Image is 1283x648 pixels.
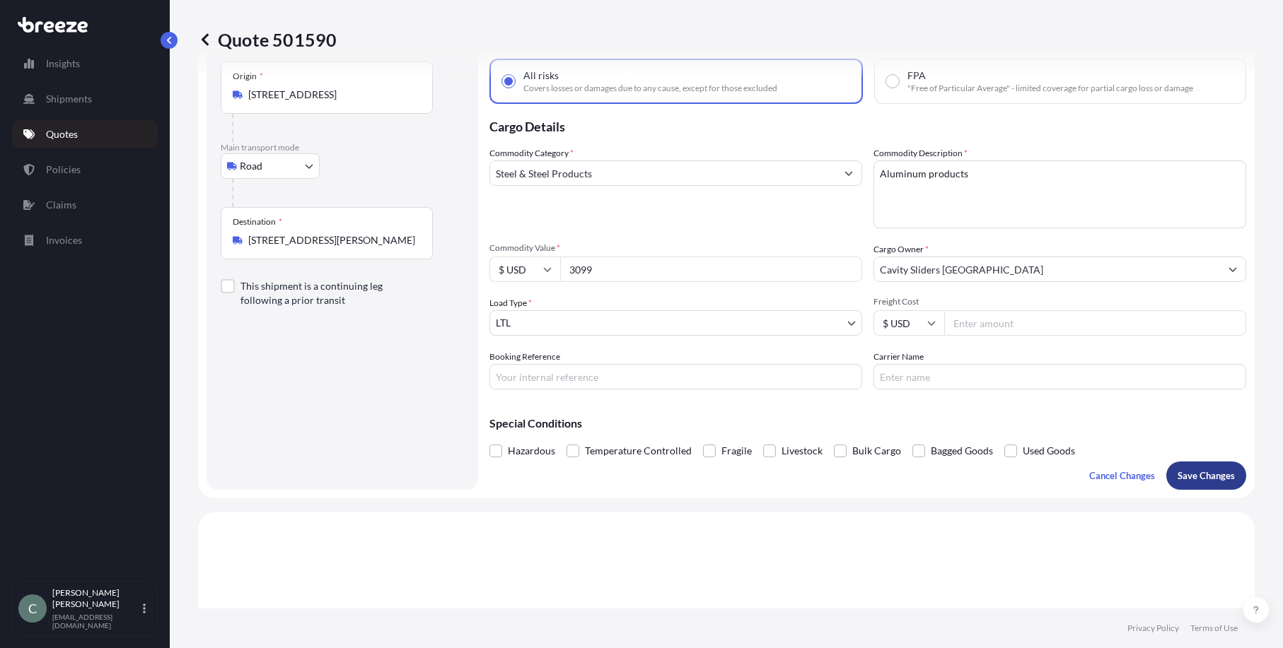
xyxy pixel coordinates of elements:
[523,83,777,94] span: Covers losses or damages due to any cause, except for those excluded
[12,191,158,219] a: Claims
[46,163,81,177] p: Policies
[489,146,574,160] label: Commodity Category
[496,316,511,330] span: LTL
[240,159,262,173] span: Road
[489,364,862,389] input: Your internal reference
[508,440,555,461] span: Hazardous
[240,279,422,307] label: This shipment is a continuing leg following a prior transit
[52,587,140,610] p: [PERSON_NAME] [PERSON_NAME]
[248,233,415,247] input: Destination
[886,75,899,88] input: FPA"Free of Particular Average" - limited coverage for partial cargo loss or damage
[931,440,993,461] span: Bagged Goods
[721,440,752,461] span: Fragile
[560,257,862,282] input: Type amount
[944,310,1246,336] input: Enter amount
[873,146,968,160] label: Commodity Description
[198,28,337,51] p: Quote 501590
[836,160,861,186] button: Show suggestions
[873,364,1246,389] input: Enter name
[46,127,78,141] p: Quotes
[1190,623,1238,634] a: Terms of Use
[873,350,924,364] label: Carrier Name
[852,440,901,461] span: Bulk Cargo
[1089,469,1155,483] p: Cancel Changes
[489,296,532,310] span: Load Type
[233,216,282,228] div: Destination
[873,242,929,257] label: Cargo Owner
[502,75,515,88] input: All risksCovers losses or damages due to any cause, except for those excluded
[1127,623,1179,634] a: Privacy Policy
[490,160,836,186] input: Select a commodity type
[873,160,1246,228] textarea: Aluminum products
[46,57,80,71] p: Insights
[12,155,158,184] a: Policies
[489,310,862,336] button: LTL
[221,142,464,153] p: Main transport mode
[907,83,1193,94] span: "Free of Particular Average" - limited coverage for partial cargo loss or damage
[873,296,1246,307] span: Freight Cost
[874,257,1220,282] input: Full name
[248,88,415,102] input: Origin
[46,233,82,247] p: Invoices
[585,440,692,461] span: Temperature Controlled
[28,601,37,615] span: C
[489,418,1246,429] p: Special Conditions
[221,153,320,179] button: Select transport
[12,120,158,148] a: Quotes
[1166,461,1246,490] button: Save Changes
[1078,461,1166,490] button: Cancel Changes
[489,350,560,364] label: Booking Reference
[12,85,158,113] a: Shipments
[782,440,823,461] span: Livestock
[12,49,158,78] a: Insights
[489,104,1246,146] p: Cargo Details
[52,613,140,630] p: [EMAIL_ADDRESS][DOMAIN_NAME]
[46,92,92,106] p: Shipments
[46,198,76,212] p: Claims
[1220,257,1246,282] button: Show suggestions
[489,242,862,254] span: Commodity Value
[1178,469,1235,483] p: Save Changes
[1023,440,1075,461] span: Used Goods
[12,226,158,254] a: Invoices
